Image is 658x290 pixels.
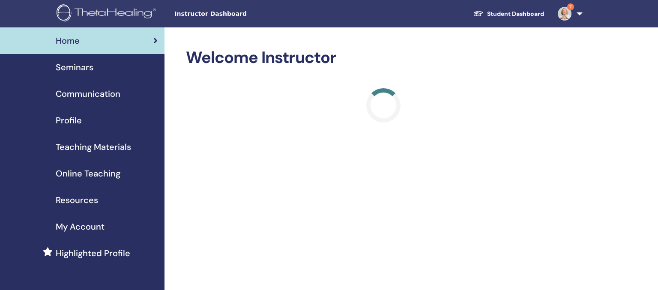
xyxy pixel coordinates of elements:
span: Seminars [56,61,93,74]
img: graduation-cap-white.svg [473,10,484,17]
img: default.jpg [558,7,571,21]
span: Highlighted Profile [56,247,130,260]
span: Home [56,34,80,47]
img: logo.png [57,4,159,24]
span: 7 [567,3,574,10]
span: My Account [56,220,105,233]
span: Instructor Dashboard [174,9,303,18]
span: Profile [56,114,82,127]
span: Resources [56,194,98,206]
h2: Welcome Instructor [186,48,581,68]
a: Student Dashboard [467,6,551,22]
span: Communication [56,87,120,100]
span: Online Teaching [56,167,120,180]
span: Teaching Materials [56,141,131,153]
